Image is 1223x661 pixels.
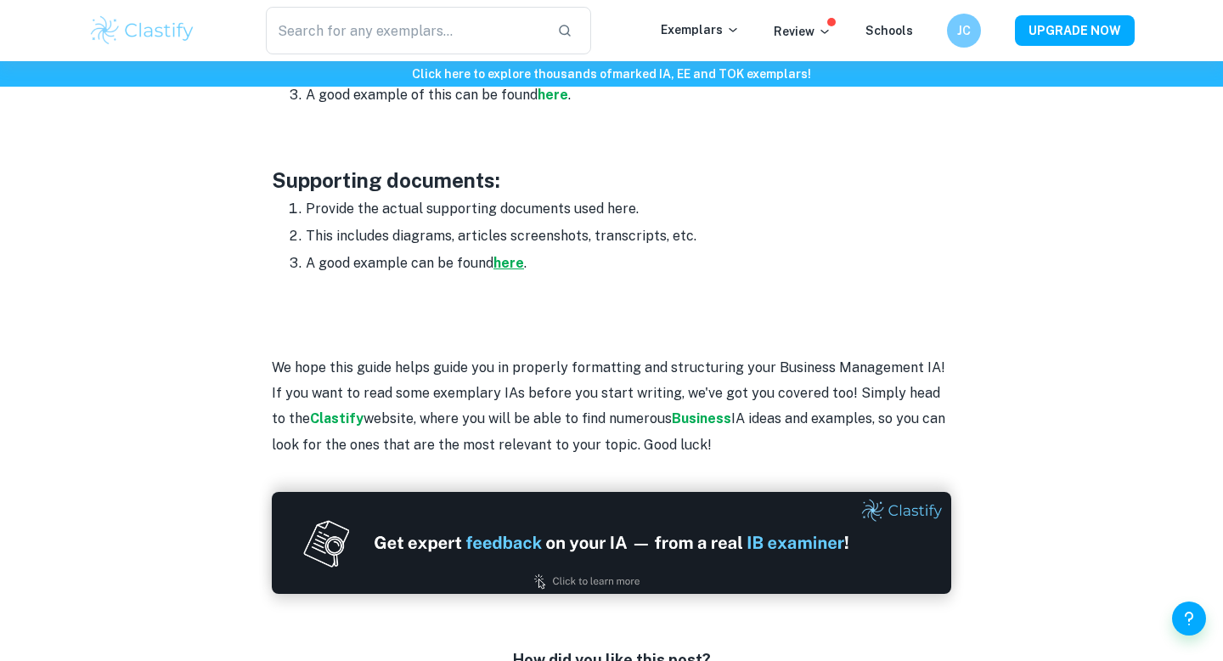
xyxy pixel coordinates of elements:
input: Search for any exemplars... [266,7,544,54]
h3: Supporting documents: [272,165,951,195]
p: We hope this guide helps guide you in properly formatting and structuring your Business Managemen... [272,355,951,459]
a: here [493,255,524,271]
li: Provide the actual supporting documents used here. [306,195,951,223]
img: Ad [272,492,951,594]
button: JC [947,14,981,48]
a: here [538,87,568,103]
a: Business [672,410,731,427]
h6: JC [955,21,974,40]
h6: Click here to explore thousands of marked IA, EE and TOK exemplars ! [3,65,1220,83]
img: Clastify logo [88,14,196,48]
button: UPGRADE NOW [1015,15,1135,46]
p: Exemplars [661,20,740,39]
li: A good example can be found . [306,250,951,277]
a: Schools [865,24,913,37]
p: Review [774,22,831,41]
li: A good example of this can be found . [306,82,951,109]
button: Help and Feedback [1172,602,1206,636]
li: This includes diagrams, articles screenshots, transcripts, etc. [306,223,951,250]
a: Clastify [310,410,364,427]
